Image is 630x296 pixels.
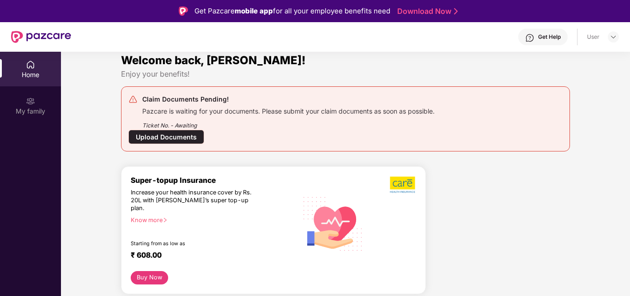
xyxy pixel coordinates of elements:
[390,176,416,193] img: b5dec4f62d2307b9de63beb79f102df3.png
[194,6,390,17] div: Get Pazcare for all your employee benefits need
[587,33,600,41] div: User
[610,33,617,41] img: svg+xml;base64,PHN2ZyBpZD0iRHJvcGRvd24tMzJ4MzIiIHhtbG5zPSJodHRwOi8vd3d3LnczLm9yZy8yMDAwL3N2ZyIgd2...
[131,217,292,223] div: Know more
[131,241,258,247] div: Starting from as low as
[142,115,435,130] div: Ticket No. - Awaiting
[121,54,306,67] span: Welcome back, [PERSON_NAME]!
[131,251,288,262] div: ₹ 608.00
[131,271,168,284] button: Buy Now
[26,97,35,106] img: svg+xml;base64,PHN2ZyB3aWR0aD0iMjAiIGhlaWdodD0iMjAiIHZpZXdCb3g9IjAgMCAyMCAyMCIgZmlsbD0ibm9uZSIgeG...
[163,217,168,223] span: right
[131,176,297,185] div: Super-topup Insurance
[297,187,369,260] img: svg+xml;base64,PHN2ZyB4bWxucz0iaHR0cDovL3d3dy53My5vcmcvMjAwMC9zdmciIHhtbG5zOnhsaW5rPSJodHRwOi8vd3...
[142,105,435,115] div: Pazcare is waiting for your documents. Please submit your claim documents as soon as possible.
[179,6,188,16] img: Logo
[235,6,273,15] strong: mobile app
[538,33,561,41] div: Get Help
[128,95,138,104] img: svg+xml;base64,PHN2ZyB4bWxucz0iaHR0cDovL3d3dy53My5vcmcvMjAwMC9zdmciIHdpZHRoPSIyNCIgaGVpZ2h0PSIyNC...
[397,6,455,16] a: Download Now
[11,31,71,43] img: New Pazcare Logo
[121,69,570,79] div: Enjoy your benefits!
[128,130,204,144] div: Upload Documents
[454,6,458,16] img: Stroke
[525,33,534,42] img: svg+xml;base64,PHN2ZyBpZD0iSGVscC0zMngzMiIgeG1sbnM9Imh0dHA6Ly93d3cudzMub3JnLzIwMDAvc3ZnIiB3aWR0aD...
[131,189,257,212] div: Increase your health insurance cover by Rs. 20L with [PERSON_NAME]’s super top-up plan.
[26,60,35,69] img: svg+xml;base64,PHN2ZyBpZD0iSG9tZSIgeG1sbnM9Imh0dHA6Ly93d3cudzMub3JnLzIwMDAvc3ZnIiB3aWR0aD0iMjAiIG...
[142,94,435,105] div: Claim Documents Pending!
